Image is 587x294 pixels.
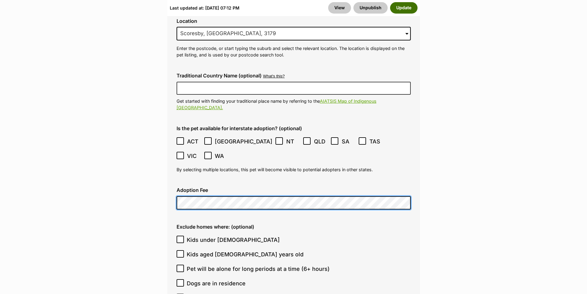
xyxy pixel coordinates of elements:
span: Kids under [DEMOGRAPHIC_DATA] [187,236,280,244]
span: [GEOGRAPHIC_DATA] [215,137,272,146]
p: Enter the postcode, or start typing the suburb and select the relevant location. The location is ... [177,45,411,58]
label: Adoption Fee [177,187,411,193]
span: NT [286,137,300,146]
span: Dogs are in residence [187,279,246,288]
a: View [328,2,351,13]
input: Enter suburb or postcode [177,27,411,40]
div: Last updated at: [DATE] 07:12 PM [170,2,239,13]
span: SA [342,137,356,146]
p: By selecting multiple locations, this pet will become visible to potential adopters in other states. [177,166,411,173]
span: TAS [369,137,383,146]
p: Get started with finding your traditional place name by referring to the [177,98,411,111]
label: Traditional Country Name (optional) [177,73,262,78]
label: Exclude homes where: (optional) [177,224,411,230]
span: ACT [187,137,201,146]
button: What's this? [263,74,285,79]
button: Update [390,2,418,13]
span: WA [215,152,229,160]
label: Is the pet available for interstate adoption? (optional) [177,126,411,131]
button: Unpublish [353,2,388,13]
span: Pet will be alone for long periods at a time (6+ hours) [187,265,330,273]
span: QLD [314,137,328,146]
span: Kids aged [DEMOGRAPHIC_DATA] years old [187,250,304,259]
label: Location [177,18,411,24]
span: VIC [187,152,201,160]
